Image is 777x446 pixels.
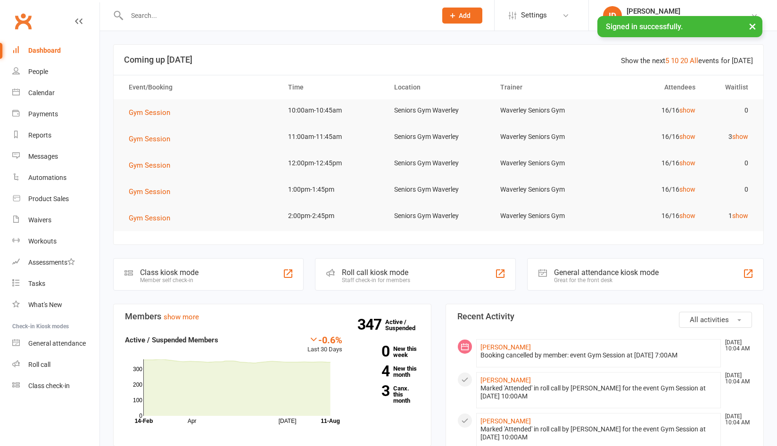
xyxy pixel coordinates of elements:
td: Seniors Gym Waverley [386,205,492,227]
a: 5 [665,57,669,65]
div: What's New [28,301,62,308]
td: 11:00am-11:45am [280,126,386,148]
div: Member self check-in [140,277,198,284]
button: Gym Session [129,160,177,171]
td: 10:00am-10:45am [280,99,386,122]
div: Great for the front desk [554,277,659,284]
strong: 3 [356,384,389,398]
td: Waverley Seniors Gym [492,126,598,148]
a: Calendar [12,82,99,104]
a: People [12,61,99,82]
td: 12:00pm-12:45pm [280,152,386,174]
div: Roll call [28,361,50,368]
a: [PERSON_NAME] [480,343,531,351]
div: Tasks [28,280,45,287]
span: Gym Session [129,161,170,170]
div: Waivers [28,216,51,224]
td: 1:00pm-1:45pm [280,178,386,201]
a: show [679,186,695,193]
div: Assessments [28,259,75,266]
a: Product Sales [12,188,99,210]
td: 0 [704,99,757,122]
div: Dashboard [28,47,61,54]
div: Product Sales [28,195,69,203]
span: Settings [521,5,547,26]
td: Waverley Seniors Gym [492,205,598,227]
button: Gym Session [129,107,177,118]
a: Roll call [12,354,99,375]
a: show [732,212,748,219]
div: Calendar [28,89,55,97]
a: Workouts [12,231,99,252]
div: Messages [28,153,58,160]
div: Uniting Seniors Gym [GEOGRAPHIC_DATA] [627,16,751,24]
button: Gym Session [129,133,177,145]
a: Dashboard [12,40,99,61]
th: Trainer [492,75,598,99]
a: show [679,106,695,114]
td: 0 [704,152,757,174]
button: Gym Session [129,186,177,197]
div: Booking cancelled by member: event Gym Session at [DATE] 7:00AM [480,351,717,359]
div: Marked 'Attended' in roll call by [PERSON_NAME] for the event Gym Session at [DATE] 10:00AM [480,425,717,441]
td: Waverley Seniors Gym [492,178,598,201]
a: show [679,133,695,140]
td: 16/16 [598,178,704,201]
a: 347Active / Suspended [385,312,427,338]
strong: Active / Suspended Members [125,336,218,344]
td: Waverley Seniors Gym [492,99,598,122]
span: All activities [690,316,729,324]
div: Show the next events for [DATE] [621,55,753,66]
td: Seniors Gym Waverley [386,99,492,122]
a: Messages [12,146,99,167]
td: Seniors Gym Waverley [386,178,492,201]
a: show [679,212,695,219]
a: Waivers [12,210,99,231]
button: Gym Session [129,212,177,224]
a: 20 [680,57,688,65]
a: Tasks [12,273,99,294]
time: [DATE] 10:04 AM [720,414,752,426]
td: 0 [704,178,757,201]
th: Time [280,75,386,99]
th: Location [386,75,492,99]
td: 1 [704,205,757,227]
div: Reports [28,131,51,139]
a: Clubworx [11,9,35,33]
span: Add [459,12,471,19]
a: [PERSON_NAME] [480,417,531,425]
a: Class kiosk mode [12,375,99,397]
strong: 347 [357,317,385,332]
td: 16/16 [598,152,704,174]
th: Waitlist [704,75,757,99]
div: General attendance kiosk mode [554,268,659,277]
div: Automations [28,174,66,181]
h3: Coming up [DATE] [124,55,753,65]
a: Automations [12,167,99,188]
h3: Recent Activity [457,312,752,321]
td: 16/16 [598,126,704,148]
td: 16/16 [598,99,704,122]
div: General attendance [28,340,86,347]
div: [PERSON_NAME] [627,7,751,16]
a: 10 [671,57,678,65]
div: Roll call kiosk mode [342,268,410,277]
button: All activities [679,312,752,328]
strong: 0 [356,344,389,358]
a: What's New [12,294,99,316]
th: Attendees [598,75,704,99]
a: show [732,133,748,140]
button: Add [442,8,482,24]
td: Seniors Gym Waverley [386,152,492,174]
span: Signed in successfully. [606,22,683,31]
td: 2:00pm-2:45pm [280,205,386,227]
input: Search... [124,9,430,22]
a: [PERSON_NAME] [480,376,531,384]
span: Gym Session [129,135,170,143]
span: Gym Session [129,108,170,117]
div: Class kiosk mode [140,268,198,277]
div: ID [603,6,622,25]
time: [DATE] 10:04 AM [720,373,752,385]
div: -0.6% [307,334,342,345]
a: 0New this week [356,346,420,358]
